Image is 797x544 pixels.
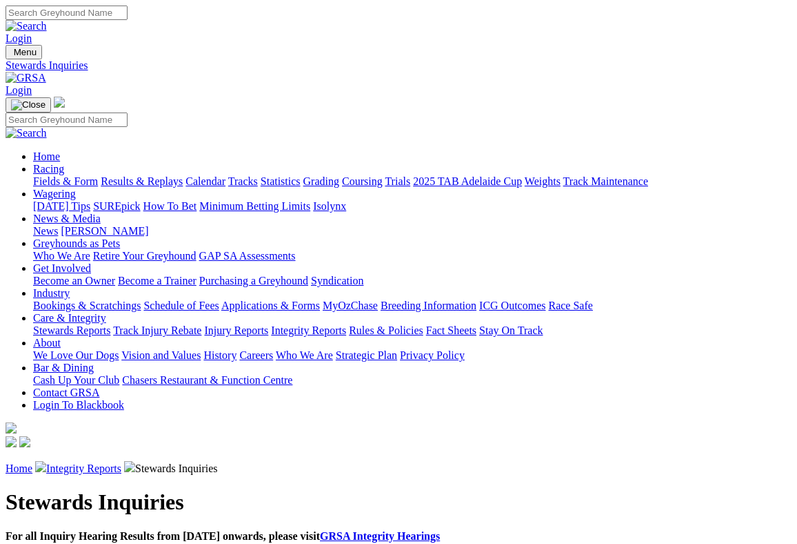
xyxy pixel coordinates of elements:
img: logo-grsa-white.png [6,422,17,434]
a: Chasers Restaurant & Function Centre [122,374,292,386]
a: Login To Blackbook [33,399,124,411]
a: Login [6,84,32,96]
a: Become an Owner [33,275,115,286]
a: Contact GRSA [33,387,99,398]
a: Stewards Reports [33,324,110,336]
a: Weights [525,175,561,187]
a: News & Media [33,213,101,224]
a: Purchasing a Greyhound [199,275,308,286]
a: Tracks [228,175,258,187]
a: News [33,225,58,237]
a: Become a Trainer [118,275,196,286]
a: Track Maintenance [563,175,648,187]
a: Stay On Track [479,324,543,336]
a: Track Injury Rebate [113,324,201,336]
a: Get Involved [33,262,91,274]
div: About [33,349,791,362]
img: GRSA [6,72,46,84]
img: twitter.svg [19,436,30,447]
div: Greyhounds as Pets [33,250,791,262]
div: Industry [33,300,791,312]
a: History [203,349,236,361]
div: Care & Integrity [33,324,791,337]
a: Schedule of Fees [143,300,219,311]
a: Statistics [261,175,301,187]
a: Rules & Policies [349,324,423,336]
a: Syndication [311,275,363,286]
a: Who We Are [33,250,90,262]
a: Vision and Values [121,349,201,361]
span: Menu [14,47,37,57]
a: How To Bet [143,200,197,212]
a: Home [6,463,32,474]
a: MyOzChase [323,300,378,311]
a: Industry [33,287,70,299]
a: Care & Integrity [33,312,106,324]
img: Close [11,99,46,110]
div: News & Media [33,225,791,237]
input: Search [6,113,128,127]
div: Get Involved [33,275,791,287]
a: About [33,337,61,349]
b: For all Inquiry Hearing Results from [DATE] onwards, please visit [6,530,440,542]
a: SUREpick [93,200,140,212]
a: Isolynx [313,200,346,212]
input: Search [6,6,128,20]
a: Applications & Forms [221,300,320,311]
a: Who We Are [276,349,333,361]
a: 2025 TAB Adelaide Cup [413,175,522,187]
a: Retire Your Greyhound [93,250,196,262]
a: [DATE] Tips [33,200,90,212]
a: Privacy Policy [400,349,465,361]
a: Cash Up Your Club [33,374,119,386]
a: ICG Outcomes [479,300,545,311]
div: Wagering [33,200,791,213]
a: GRSA Integrity Hearings [320,530,440,542]
a: Greyhounds as Pets [33,237,120,249]
div: Racing [33,175,791,188]
a: Strategic Plan [336,349,397,361]
a: Coursing [342,175,383,187]
a: Careers [239,349,273,361]
a: Trials [385,175,410,187]
a: Results & Replays [101,175,183,187]
a: Login [6,32,32,44]
a: Wagering [33,188,76,200]
img: facebook.svg [6,436,17,447]
h1: Stewards Inquiries [6,489,791,515]
a: Stewards Inquiries [6,59,791,72]
a: Bookings & Scratchings [33,300,141,311]
img: chevron-right.svg [124,461,135,472]
a: Breeding Information [381,300,476,311]
img: Search [6,127,47,139]
img: chevron-right.svg [35,461,46,472]
img: logo-grsa-white.png [54,97,65,108]
a: Bar & Dining [33,362,94,373]
a: Fact Sheets [426,324,476,336]
p: Stewards Inquiries [6,461,791,475]
a: Integrity Reports [271,324,346,336]
button: Toggle navigation [6,97,51,113]
a: Grading [303,175,339,187]
a: Integrity Reports [46,463,121,474]
a: Calendar [185,175,225,187]
a: Minimum Betting Limits [199,200,310,212]
a: Injury Reports [204,324,268,336]
div: Bar & Dining [33,374,791,387]
a: Racing [33,163,64,175]
img: Search [6,20,47,32]
a: GAP SA Assessments [199,250,296,262]
a: Race Safe [548,300,592,311]
a: Fields & Form [33,175,98,187]
a: We Love Our Dogs [33,349,119,361]
a: [PERSON_NAME] [61,225,148,237]
a: Home [33,150,60,162]
button: Toggle navigation [6,45,42,59]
